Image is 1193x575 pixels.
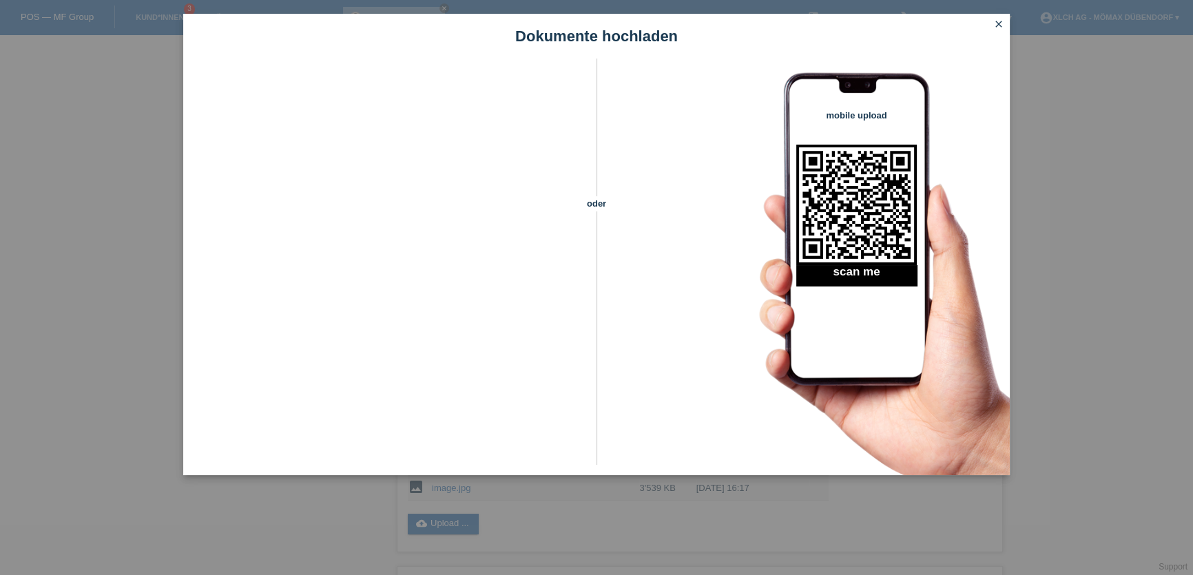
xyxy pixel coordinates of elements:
[204,93,572,437] iframe: Upload
[796,110,917,121] h4: mobile upload
[572,196,621,211] span: oder
[993,19,1004,30] i: close
[183,28,1010,45] h1: Dokumente hochladen
[990,17,1008,33] a: close
[796,265,917,286] h2: scan me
